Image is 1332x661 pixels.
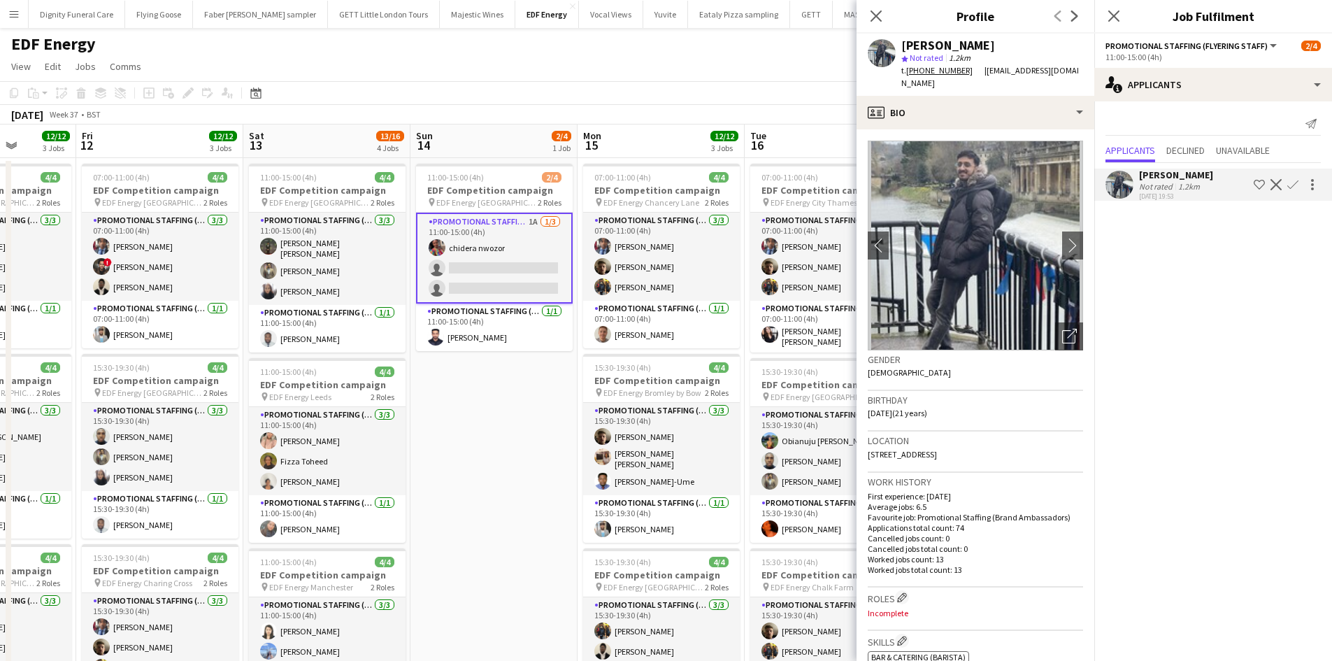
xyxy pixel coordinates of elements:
span: Mon [583,129,601,142]
span: 12/12 [42,131,70,141]
p: Cancelled jobs total count: 0 [868,543,1083,554]
button: Dignity Funeral Care [29,1,125,28]
span: 13 [247,137,264,153]
button: Eataly Pizza sampling [688,1,790,28]
app-card-role: Promotional Staffing (Flyering Staff)1A1/311:00-15:00 (4h)chidera nwozor [416,213,573,304]
div: [DATE] 19:53 [1139,192,1213,201]
div: [PERSON_NAME] [901,39,995,52]
span: 14 [414,137,433,153]
div: 11:00-15:00 (4h)2/4EDF Competition campaign EDF Energy [GEOGRAPHIC_DATA]2 RolesPromotional Staffi... [416,164,573,351]
img: Crew avatar or photo [868,141,1083,350]
span: EDF Energy Charing Cross [102,578,192,588]
h3: Birthday [868,394,1083,406]
button: GETT Little London Tours [328,1,440,28]
div: Open photos pop-in [1055,322,1083,350]
span: EDF Energy Chancery Lane [603,197,699,208]
span: [STREET_ADDRESS] [868,449,937,460]
div: 1 Job [552,143,571,153]
span: 4/4 [41,172,60,183]
span: 15 [581,137,601,153]
span: 15:30-19:30 (4h) [93,553,150,563]
button: GETT [790,1,833,28]
h3: Location [868,434,1083,447]
span: 4/4 [375,172,394,183]
app-card-role: Promotional Staffing (Flyering Staff)3/311:00-15:00 (4h)[PERSON_NAME] [PERSON_NAME][PERSON_NAME][... [249,213,406,305]
app-card-role: Promotional Staffing (Team Leader)1/115:30-19:30 (4h)[PERSON_NAME] [82,491,238,539]
h3: Profile [857,7,1094,25]
div: [PERSON_NAME] [1139,169,1213,181]
p: Incomplete [868,608,1083,618]
span: Promotional Staffing (Flyering Staff) [1105,41,1268,51]
span: 11:00-15:00 (4h) [427,172,484,183]
app-card-role: Promotional Staffing (Flyering Staff)3/315:30-19:30 (4h)[PERSON_NAME][PERSON_NAME] [PERSON_NAME][... [583,403,740,495]
span: [DATE] (21 years) [868,408,927,418]
app-job-card: 07:00-11:00 (4h)4/4EDF Competition campaign EDF Energy City Thameslink2 RolesPromotional Staffing... [750,164,907,353]
span: 2 Roles [36,197,60,208]
span: EDF Energy Bromley by Bow [603,388,701,398]
span: 2 Roles [36,388,60,398]
span: Applicants [1105,145,1155,155]
app-card-role: Promotional Staffing (Team Leader)1/111:00-15:00 (4h)[PERSON_NAME] [416,304,573,351]
app-job-card: 11:00-15:00 (4h)4/4EDF Competition campaign EDF Energy Leeds2 RolesPromotional Staffing (Flyering... [249,358,406,543]
app-card-role: Promotional Staffing (Flyering Staff)3/307:00-11:00 (4h)[PERSON_NAME][PERSON_NAME][PERSON_NAME] [583,213,740,301]
button: Majestic Wines [440,1,515,28]
span: 4/4 [208,362,227,373]
span: 2 Roles [203,197,227,208]
a: Edit [39,57,66,76]
span: 07:00-11:00 (4h) [761,172,818,183]
span: Sun [416,129,433,142]
span: 2/4 [542,172,561,183]
span: View [11,60,31,73]
span: EDF Energy Chalk Farm [771,582,854,592]
app-card-role: Promotional Staffing (Flyering Staff)3/307:00-11:00 (4h)[PERSON_NAME]![PERSON_NAME][PERSON_NAME] [82,213,238,301]
p: Worked jobs count: 13 [868,554,1083,564]
span: 07:00-11:00 (4h) [93,172,150,183]
span: 4/4 [375,367,394,377]
app-card-role: Promotional Staffing (Team Leader)1/115:30-19:30 (4h)[PERSON_NAME] [583,495,740,543]
h3: EDF Competition campaign [416,184,573,197]
button: Yuvite [643,1,688,28]
button: EDF Energy [515,1,579,28]
span: Tue [750,129,766,142]
app-card-role: Promotional Staffing (Flyering Staff)3/311:00-15:00 (4h)[PERSON_NAME]Fizza Toheed[PERSON_NAME] [249,407,406,495]
h3: EDF Competition campaign [249,378,406,391]
span: EDF Energy [GEOGRAPHIC_DATA] [436,197,538,208]
span: 11:00-15:00 (4h) [260,172,317,183]
app-card-role: Promotional Staffing (Team Leader)1/111:00-15:00 (4h)[PERSON_NAME] [249,305,406,353]
app-card-role: Promotional Staffing (Flyering Staff)3/315:30-19:30 (4h)[PERSON_NAME][PERSON_NAME][PERSON_NAME] [82,403,238,491]
span: 15:30-19:30 (4h) [594,557,651,567]
span: Sat [249,129,264,142]
h3: EDF Competition campaign [750,184,907,197]
span: 2 Roles [203,578,227,588]
app-card-role: Promotional Staffing (Flyering Staff)3/315:30-19:30 (4h)Obianuju [PERSON_NAME][PERSON_NAME][PERSO... [750,407,907,495]
div: 4 Jobs [377,143,403,153]
p: Applications total count: 74 [868,523,1083,533]
span: 12 [80,137,93,153]
span: 4/4 [709,172,729,183]
div: Applicants [1094,68,1332,101]
span: 15:30-19:30 (4h) [93,362,150,373]
span: Week 37 [46,109,81,120]
span: EDF Energy [GEOGRAPHIC_DATA] [269,197,371,208]
app-job-card: 15:30-19:30 (4h)4/4EDF Competition campaign EDF Energy Bromley by Bow2 RolesPromotional Staffing ... [583,354,740,543]
span: 2 Roles [705,582,729,592]
span: 4/4 [208,172,227,183]
h3: Work history [868,476,1083,488]
button: MAS+ [GEOGRAPHIC_DATA] [833,1,954,28]
span: EDF Energy Leeds [269,392,331,402]
app-card-role: Promotional Staffing (Team Leader)1/107:00-11:00 (4h)[PERSON_NAME] [583,301,740,348]
div: 11:00-15:00 (4h) [1105,52,1321,62]
div: 3 Jobs [43,143,69,153]
div: 3 Jobs [711,143,738,153]
app-job-card: 07:00-11:00 (4h)4/4EDF Competition campaign EDF Energy Chancery Lane2 RolesPromotional Staffing (... [583,164,740,348]
button: Faber [PERSON_NAME] sampler [193,1,328,28]
span: EDF Energy [GEOGRAPHIC_DATA] [603,582,705,592]
span: 2 Roles [705,197,729,208]
h1: EDF Energy [11,34,96,55]
button: Flying Goose [125,1,193,28]
p: First experience: [DATE] [868,491,1083,502]
app-job-card: 11:00-15:00 (4h)4/4EDF Competition campaign EDF Energy [GEOGRAPHIC_DATA]2 RolesPromotional Staffi... [249,164,406,353]
p: Cancelled jobs count: 0 [868,533,1083,543]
